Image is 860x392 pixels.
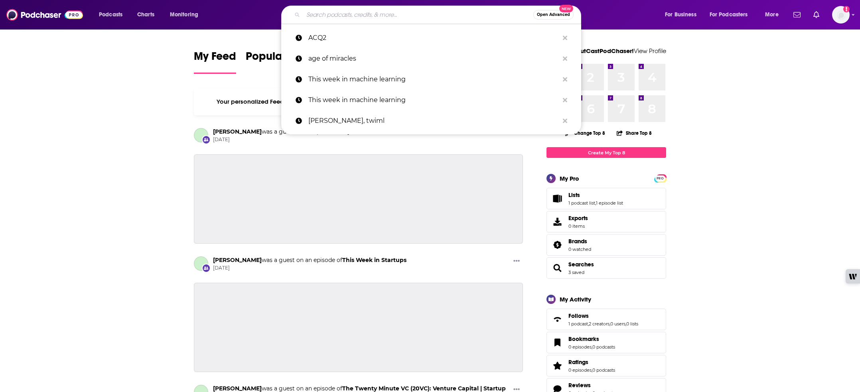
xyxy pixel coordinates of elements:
[634,47,666,55] a: View Profile
[589,321,609,327] a: 2 creators
[194,128,208,142] a: Ryan Petersen
[546,188,666,209] span: Lists
[568,223,588,229] span: 0 items
[568,238,587,245] span: Brands
[810,8,823,22] a: Show notifications dropdown
[560,128,610,138] button: Change Top 8
[137,9,154,20] span: Charts
[568,200,595,206] a: 1 podcast list
[765,9,779,20] span: More
[843,6,850,12] svg: Add a profile image
[533,10,574,20] button: Open AdvancedNew
[213,136,386,143] span: [DATE]
[568,321,588,327] a: 1 podcast
[93,8,133,21] button: open menu
[568,312,589,319] span: Follows
[281,90,581,110] a: This week in machine learning
[832,6,850,24] button: Show profile menu
[592,344,592,350] span: ,
[213,385,262,392] a: Ryan Petersen
[194,256,208,271] a: Ryan Petersen
[568,367,592,373] a: 0 episodes
[546,211,666,232] a: Exports
[132,8,159,21] a: Charts
[537,13,570,17] span: Open Advanced
[568,312,638,319] a: Follows
[568,382,615,389] a: Reviews
[549,239,565,250] a: Brands
[549,193,565,204] a: Lists
[568,261,594,268] a: Searches
[592,344,615,350] a: 0 podcasts
[704,8,759,21] button: open menu
[568,238,591,245] a: Brands
[560,175,579,182] div: My Pro
[790,8,804,22] a: Show notifications dropdown
[549,216,565,227] span: Exports
[560,295,591,303] div: My Activity
[549,360,565,371] a: Ratings
[609,321,610,327] span: ,
[213,256,406,264] h3: was a guest on an episode of
[213,128,262,135] a: Ryan Petersen
[281,110,581,131] a: [PERSON_NAME], twiml
[568,270,584,275] a: 3 saved
[616,125,652,141] button: Share Top 8
[568,215,588,222] span: Exports
[213,265,406,272] span: [DATE]
[213,256,262,264] a: Ryan Petersen
[659,8,706,21] button: open menu
[596,200,623,206] a: 1 episode list
[303,8,533,21] input: Search podcasts, credits, & more...
[289,6,589,24] div: Search podcasts, credits, & more...
[99,9,122,20] span: Podcasts
[308,28,559,48] p: ACQ2
[342,256,406,264] a: This Week in Startups
[568,359,588,366] span: Ratings
[202,264,211,272] div: New Appearance
[546,147,666,158] a: Create My Top 8
[194,49,236,74] a: My Feed
[546,332,666,353] span: Bookmarks
[246,49,314,74] a: Popular Feed
[164,8,209,21] button: open menu
[546,355,666,376] span: Ratings
[610,321,625,327] a: 0 users
[592,367,615,373] a: 0 podcasts
[832,6,850,24] span: Logged in as OutCastPodChaser
[342,128,386,135] a: My First Million
[568,191,580,199] span: Lists
[568,382,591,389] span: Reviews
[568,335,615,343] a: Bookmarks
[281,48,581,69] a: age of miracles
[592,367,592,373] span: ,
[281,69,581,90] a: This week in machine learning
[213,128,386,136] h3: was a guest on an episode of
[568,359,615,366] a: Ratings
[6,7,83,22] img: Podchaser - Follow, Share and Rate Podcasts
[710,9,748,20] span: For Podcasters
[832,6,850,24] img: User Profile
[308,69,559,90] p: This week in machine learning
[194,49,236,68] span: My Feed
[246,49,314,68] span: Popular Feed
[170,9,198,20] span: Monitoring
[568,246,591,252] a: 0 watched
[665,9,696,20] span: For Business
[202,135,211,144] div: New Appearance
[568,191,623,199] a: Lists
[595,200,596,206] span: ,
[655,175,665,181] a: PRO
[568,335,599,343] span: Bookmarks
[546,234,666,256] span: Brands
[546,257,666,279] span: Searches
[308,90,559,110] p: This week in machine learning
[281,28,581,48] a: ACQ2
[308,48,559,69] p: age of miracles
[549,314,565,325] a: Follows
